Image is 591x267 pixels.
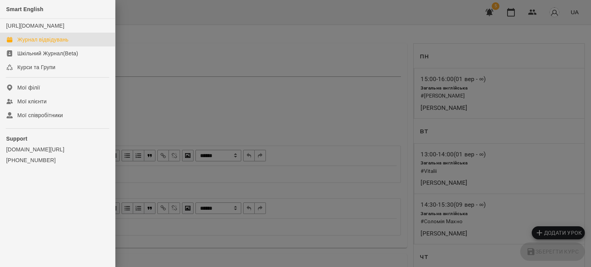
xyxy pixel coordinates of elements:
[17,111,63,119] div: Мої співробітники
[17,50,78,57] div: Шкільний Журнал(Beta)
[17,98,47,105] div: Мої клієнти
[6,146,109,153] a: [DOMAIN_NAME][URL]
[6,6,43,12] span: Smart English
[6,156,109,164] a: [PHONE_NUMBER]
[17,36,68,43] div: Журнал відвідувань
[17,63,55,71] div: Курси та Групи
[17,84,40,91] div: Мої філії
[6,135,109,143] p: Support
[6,23,64,29] a: [URL][DOMAIN_NAME]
